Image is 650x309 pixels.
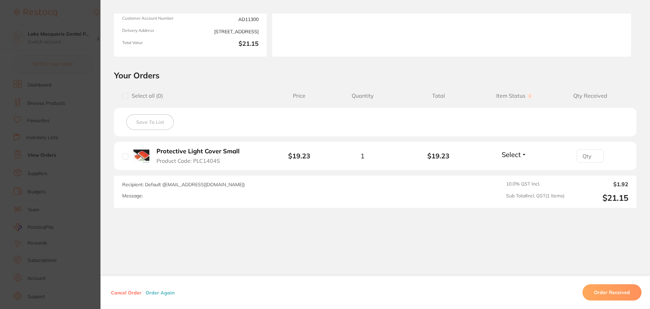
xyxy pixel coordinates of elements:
[193,16,259,23] span: AD11300
[193,28,259,35] span: [STREET_ADDRESS]
[122,40,188,49] span: Total Value
[122,181,245,188] span: Recipient: Default ( [EMAIL_ADDRESS][DOMAIN_NAME] )
[156,148,240,155] b: Protective Light Cover Small
[360,152,365,160] span: 1
[156,158,220,164] span: Product Code: PLC1404S
[401,93,477,99] span: Total
[401,152,477,160] b: $19.23
[477,93,553,99] span: Item Status
[122,16,188,23] span: Customer Account Number
[582,284,642,301] button: Order Received
[109,289,144,295] button: Cancel Order
[500,150,529,159] button: Select
[144,289,177,295] button: Order Again
[288,152,310,160] b: $19.23
[552,93,628,99] span: Qty Received
[570,193,628,203] output: $21.15
[324,93,401,99] span: Quantity
[274,93,324,99] span: Price
[506,193,564,203] span: Sub Total Incl. GST ( 1 Items)
[122,28,188,35] span: Delivery Address
[133,147,149,163] img: Protective Light Cover Small
[193,40,259,49] b: $21.15
[570,181,628,187] output: $1.92
[577,149,604,163] input: Qty
[122,193,143,199] label: Message:
[128,93,163,99] span: Select all ( 0 )
[114,70,636,80] h2: Your Orders
[126,114,174,130] button: Save To List
[502,150,521,159] span: Select
[506,181,564,187] span: 10.0 % GST Incl.
[154,148,247,164] button: Protective Light Cover Small Product Code: PLC1404S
